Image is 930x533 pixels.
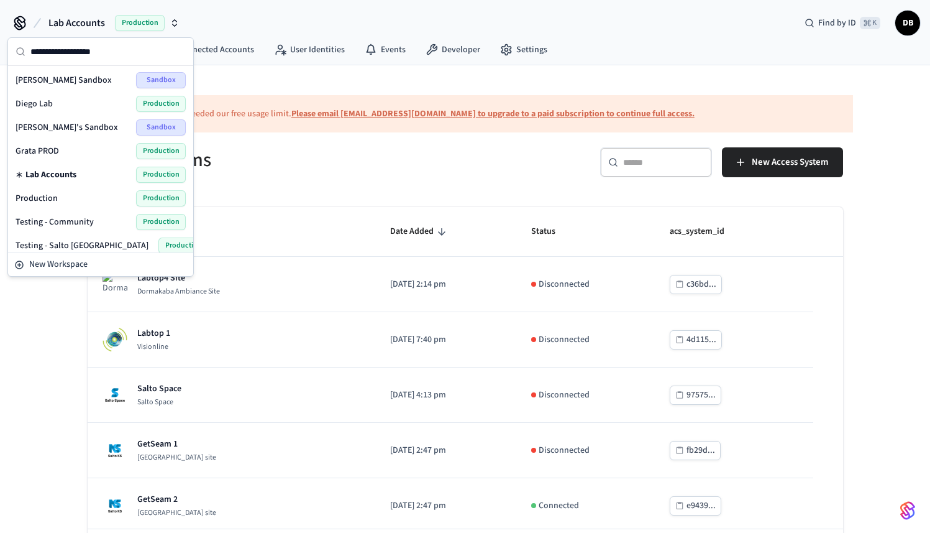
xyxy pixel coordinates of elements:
span: Status [531,222,572,241]
button: 4d115... [670,330,722,350]
p: Connected [539,499,579,512]
button: fb29d... [670,441,721,460]
button: 97575... [670,386,721,405]
span: Lab Accounts [48,16,105,30]
p: Labtop4 Site [137,272,220,284]
span: Lab Accounts [25,169,76,181]
p: [DATE] 7:40 pm [390,333,501,346]
span: Production [16,192,58,205]
span: Grata PROD [16,145,59,157]
span: [PERSON_NAME]'s Sandbox [16,121,118,134]
span: Production [136,167,186,183]
div: Find by ID⌘ K [795,12,890,34]
img: SeamLogoGradient.69752ec5.svg [900,501,915,521]
p: Disconnected [539,389,590,402]
span: [PERSON_NAME] Sandbox [16,74,112,86]
span: ⌘ K [860,17,880,29]
a: Please email [EMAIL_ADDRESS][DOMAIN_NAME] to upgrade to a paid subscription to continue full access. [291,108,695,120]
p: [DATE] 2:47 pm [390,499,501,512]
p: Disconnected [539,444,590,457]
img: Salto KS site Logo [103,493,127,518]
span: Diego Lab [16,98,53,110]
p: Salto Space [137,397,181,407]
button: c36bd... [670,275,722,294]
span: Testing - Community [16,216,94,228]
span: Production [136,143,186,159]
a: User Identities [264,39,355,61]
p: GetSeam 2 [137,493,216,506]
a: Settings [490,39,557,61]
p: [GEOGRAPHIC_DATA] site [137,453,216,463]
div: Suggestions [8,66,193,253]
p: [DATE] 4:13 pm [390,389,501,402]
span: Sandbox [136,72,186,88]
div: c36bd... [686,277,716,292]
img: Dormakaba Ambiance Site Logo [103,272,127,297]
a: Connected Accounts [152,39,264,61]
span: New Workspace [29,258,88,271]
span: Testing - Salto [GEOGRAPHIC_DATA] [16,239,148,252]
span: Production [136,96,186,112]
p: [GEOGRAPHIC_DATA] site [137,508,216,518]
p: Disconnected [539,278,590,291]
p: Salto Space [137,382,181,395]
span: Production [136,214,186,230]
p: GetSeam 1 [137,438,216,450]
span: Sandbox [136,119,186,136]
div: Looks like you've exceeded our free usage limit. [112,108,695,121]
p: Labtop 1 [137,327,170,340]
span: acs_system_id [670,222,741,241]
span: DB [896,12,919,34]
img: Visionline Logo [103,327,127,352]
p: [DATE] 2:47 pm [390,444,501,457]
a: Events [355,39,416,61]
span: Date Added [390,222,450,241]
p: Disconnected [539,333,590,346]
img: Salto Space Logo [103,382,127,407]
span: Production [136,190,186,206]
div: 4d115... [686,332,716,348]
img: Salto KS site Logo [103,438,127,463]
div: e9439... [686,498,716,514]
div: fb29d... [686,443,715,458]
p: [DATE] 2:14 pm [390,278,501,291]
span: Find by ID [818,17,856,29]
h5: Access Systems [88,147,458,173]
button: New Access System [722,147,843,177]
div: 97575... [686,387,716,403]
button: e9439... [670,496,721,516]
p: Visionline [137,342,170,352]
span: Production [158,238,208,254]
p: Dormakaba Ambiance Site [137,287,220,297]
a: Developer [416,39,490,61]
span: Production [115,15,165,31]
button: New Workspace [9,254,192,275]
span: New Access System [752,154,828,170]
button: DB [895,11,920,35]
